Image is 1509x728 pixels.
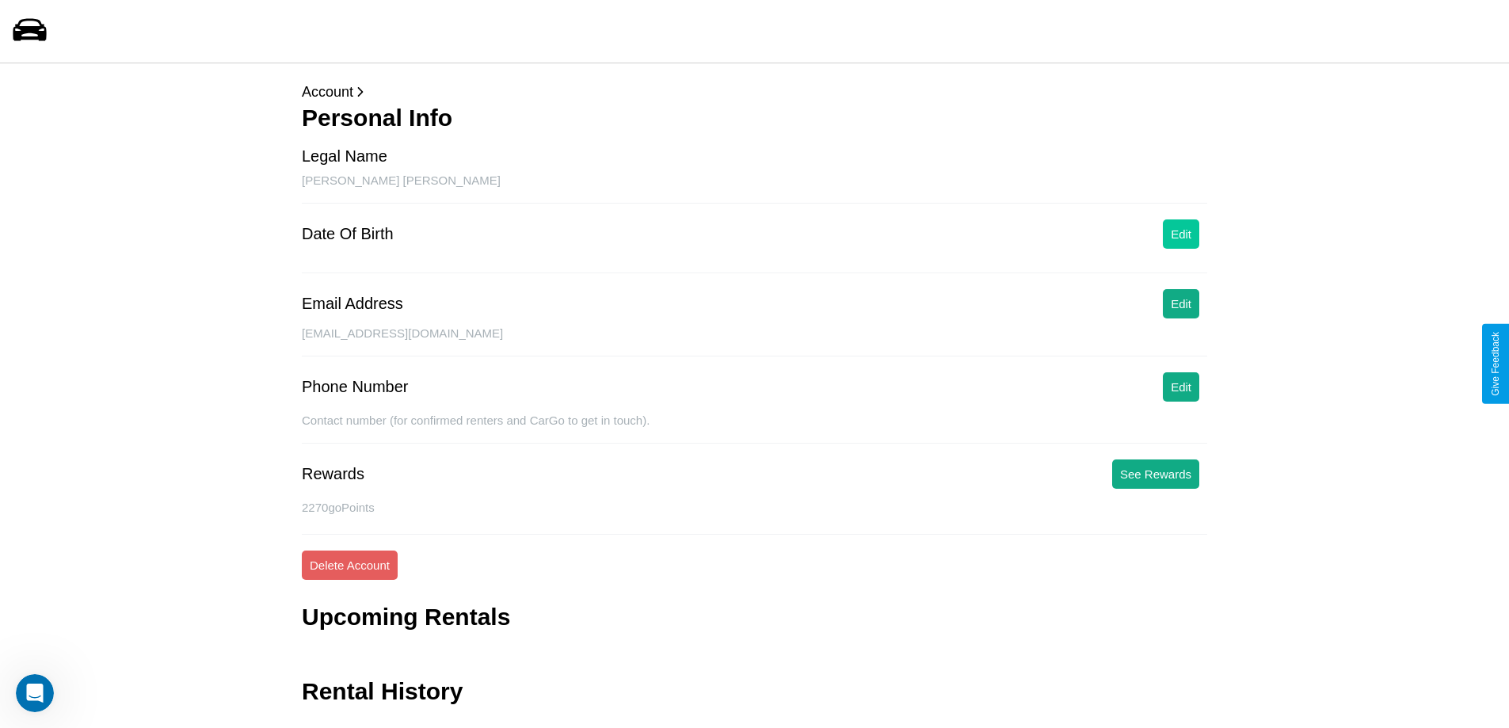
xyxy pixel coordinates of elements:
p: Account [302,79,1207,105]
p: 2270 goPoints [302,497,1207,518]
div: Phone Number [302,378,409,396]
button: See Rewards [1112,459,1199,489]
div: Date Of Birth [302,225,394,243]
button: Delete Account [302,551,398,580]
div: Email Address [302,295,403,313]
h3: Personal Info [302,105,1207,131]
button: Edit [1163,372,1199,402]
div: [EMAIL_ADDRESS][DOMAIN_NAME] [302,326,1207,356]
button: Edit [1163,289,1199,318]
button: Edit [1163,219,1199,249]
div: Contact number (for confirmed renters and CarGo to get in touch). [302,414,1207,444]
div: Rewards [302,465,364,483]
div: Legal Name [302,147,387,166]
div: [PERSON_NAME] [PERSON_NAME] [302,173,1207,204]
iframe: Intercom live chat [16,674,54,712]
h3: Rental History [302,678,463,705]
div: Give Feedback [1490,332,1501,396]
h3: Upcoming Rentals [302,604,510,631]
